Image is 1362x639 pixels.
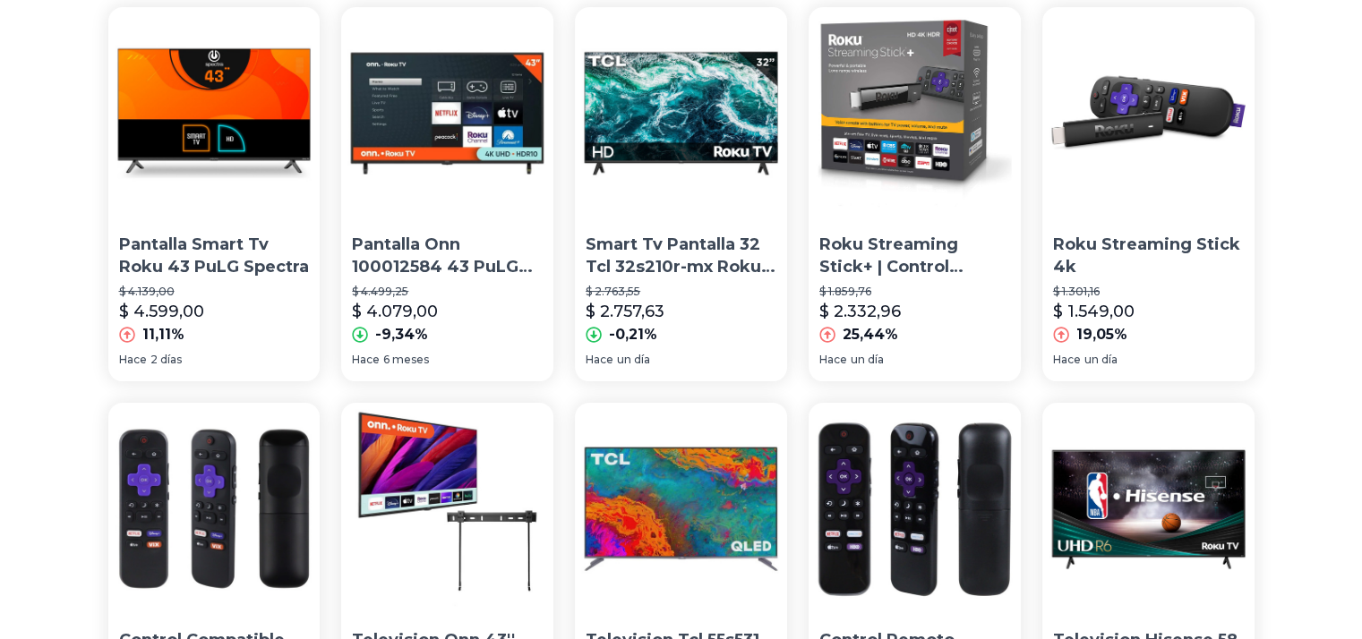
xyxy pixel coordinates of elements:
span: un día [1084,353,1118,367]
img: Television Hisense 58 Pulgadas Serie R6 Smart Tv Roku 4k Hdr [1042,403,1255,615]
img: Television Tcl 55s531 Pantalla Qled 4k Ultra Hd Con Roku Tv [575,403,787,615]
p: -9,34% [375,324,428,345]
span: 6 meses [383,353,429,367]
p: $ 1.549,00 [1053,299,1135,324]
p: 11,11% [142,324,184,345]
span: un día [617,353,650,367]
p: $ 4.079,00 [352,299,438,324]
img: Television Onn 43'' 100012584 4k Smart Roku Tv + Soporte [341,403,553,615]
img: Pantalla Smart Tv Roku 43 PuLG Spectra [108,7,321,219]
span: 2 días [150,353,182,367]
p: $ 1.301,16 [1053,285,1244,299]
a: Pantalla Smart Tv Roku 43 PuLG SpectraPantalla Smart Tv Roku 43 PuLG Spectra$ 4.139,00$ 4.599,001... [108,7,321,381]
img: Roku Streaming Stick 4k [1042,7,1255,219]
p: $ 4.599,00 [119,299,204,324]
p: -0,21% [609,324,657,345]
span: Hace [819,353,847,367]
span: Hace [119,353,147,367]
p: Smart Tv Pantalla 32 Tcl 32s210r-mx Roku Tv Hd 2k [586,234,776,278]
p: $ 4.139,00 [119,285,310,299]
p: $ 4.499,25 [352,285,543,299]
p: Roku Streaming Stick+ | Control Remoto Inalámbrico De Largo [819,234,1010,278]
p: Pantalla Smart Tv Roku 43 PuLG Spectra [119,234,310,278]
p: $ 2.332,96 [819,299,901,324]
a: Smart Tv Pantalla 32 Tcl 32s210r-mx Roku Tv Hd 2kSmart Tv Pantalla 32 Tcl 32s210r-mx Roku Tv Hd 2... [575,7,787,381]
span: Hace [1053,353,1081,367]
img: Smart Tv Pantalla 32 Tcl 32s210r-mx Roku Tv Hd 2k [575,7,787,219]
span: Hace [352,353,380,367]
img: Control Compatible Con Philips Roku Tv Smart Pantalla [108,403,321,615]
img: Pantalla Onn 100012584 43 PuLG Led 4k 2160p Roku Smart Tv [341,7,553,219]
span: Hace [586,353,613,367]
p: Roku Streaming Stick 4k [1053,234,1244,278]
p: $ 2.757,63 [586,299,664,324]
a: Roku Streaming Stick 4kRoku Streaming Stick 4k$ 1.301,16$ 1.549,0019,05%Haceun día [1042,7,1255,381]
a: Roku Streaming Stick+ | Control Remoto Inalámbrico De LargoRoku Streaming Stick+ | Control Remoto... [809,7,1021,381]
p: $ 1.859,76 [819,285,1010,299]
p: $ 2.763,55 [586,285,776,299]
a: Pantalla Onn 100012584 43 PuLG Led 4k 2160p Roku Smart TvPantalla Onn 100012584 43 PuLG Led 4k 21... [341,7,553,381]
img: Control Remoto Compatible Con Atvio Roku Smart Tv [809,403,1021,615]
p: 19,05% [1076,324,1127,345]
span: un día [851,353,884,367]
img: Roku Streaming Stick+ | Control Remoto Inalámbrico De Largo [809,7,1021,219]
p: Pantalla Onn 100012584 43 PuLG Led 4k 2160p Roku Smart Tv [352,234,543,278]
p: 25,44% [843,324,898,345]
